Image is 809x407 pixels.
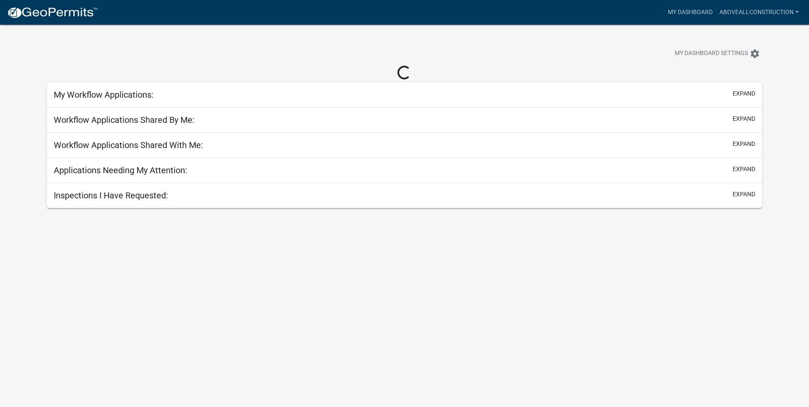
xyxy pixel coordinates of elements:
h5: My Workflow Applications: [54,90,154,100]
button: expand [733,140,755,148]
h5: Workflow Applications Shared By Me: [54,115,194,125]
button: expand [733,89,755,98]
h5: Inspections I Have Requested: [54,190,168,201]
span: My Dashboard Settings [675,49,748,59]
i: settings [750,49,760,59]
button: expand [733,165,755,174]
button: expand [733,114,755,123]
button: expand [733,190,755,199]
a: My Dashboard [664,4,716,20]
a: AboveAllConstruction [716,4,802,20]
h5: Applications Needing My Attention: [54,165,187,175]
button: My Dashboard Settingssettings [668,45,767,62]
h5: Workflow Applications Shared With Me: [54,140,203,150]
